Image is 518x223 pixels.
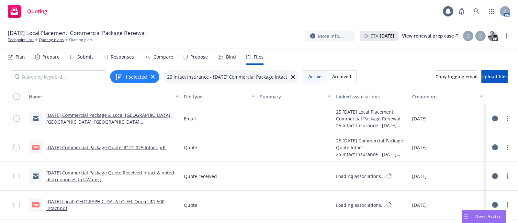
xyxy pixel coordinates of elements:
img: photo [488,31,498,41]
div: Loading associations... [336,202,385,208]
div: 25 [DATE] Commercial Package Quote Intact [336,137,407,151]
input: Toggle Row Selected [13,173,20,179]
input: Select all [13,93,20,100]
button: File type [181,89,257,104]
span: pdf [32,145,39,150]
button: Name [26,89,181,104]
span: Archived [332,73,351,80]
a: [DATE] Commercial Package Quote Received Intact & noted discrepancies to UW.msg [46,170,174,183]
div: Linked associations [336,93,407,100]
span: [DATE] [412,144,427,151]
span: [DATE] [412,115,427,122]
div: 25 Intact Insurance - [DATE] Commercial Package Intact [336,122,407,129]
a: View renewal prep case [402,31,458,41]
a: Switch app [485,5,498,18]
a: [DATE] Commercial Package & Local [GEOGRAPHIC_DATA], [GEOGRAPHIC_DATA], [GEOGRAPHIC_DATA] [GEOGRA... [46,112,172,139]
button: Copy logging email [435,70,478,83]
a: more [504,201,512,209]
button: Nova Assist [462,210,506,223]
a: Quoting [5,2,50,20]
div: Compare [153,54,173,60]
strong: [DATE] [380,33,394,39]
a: Techpoint, Inc. [8,37,34,43]
span: [DATE] Local Placement, Commercial Package Renewal [8,29,146,37]
div: 25 [DATE] Local Placement, Commercial Package Renewal [336,108,407,122]
div: Propose [190,54,208,60]
div: Prepare [42,54,60,60]
span: Quote received [184,173,217,180]
input: Toggle Row Selected [13,202,20,208]
button: Summary [257,89,333,104]
div: Loading associations... [336,173,385,180]
input: Toggle Row Selected [13,115,20,122]
button: Upload files [481,70,508,83]
div: Plan [16,54,25,60]
button: Created on [410,89,486,104]
a: [DATE] Local [GEOGRAPHIC_DATA] GL/EL Quote: $1,500 Intact.pdf [46,198,164,211]
div: 25 Intact Insurance - [DATE] Commercial Package Intact [336,151,407,158]
div: Responses [111,54,134,60]
span: ETA : [370,32,394,39]
button: Linked associations [333,89,410,104]
span: Quote [184,144,197,151]
div: Drag to move [462,210,470,223]
span: 25 Intact Insurance - [DATE] Commercial Package Intact [167,73,287,80]
span: pdf [32,202,39,207]
a: more [502,32,510,40]
a: Report a Bug [455,5,468,18]
span: Active [308,73,321,80]
span: Quoting plan [69,37,92,43]
span: [DATE] [412,202,427,208]
a: more [504,172,512,180]
div: Summary [260,93,324,100]
span: Upload files [481,73,508,80]
div: Created on [412,93,476,100]
div: Bind [226,54,236,60]
button: 1 selected [115,73,147,81]
span: Nova Assist [475,214,501,219]
span: [DATE] [412,173,427,180]
a: Search [470,5,483,18]
span: Email [184,115,196,122]
a: Quoting plans [39,37,64,43]
a: [DATE] Commercial Package Quote: $121,025 Intact.pdf [46,144,166,151]
span: Quote [184,202,197,208]
div: Files [254,54,264,60]
button: More info... [305,31,355,41]
input: Toggle Row Selected [13,144,20,151]
a: more [504,115,512,122]
span: Quoting [27,9,47,14]
div: Name [29,93,172,100]
input: Search by keyword... [11,70,106,83]
div: File type [184,93,248,100]
div: Submit [77,54,93,60]
span: More info... [318,33,343,39]
span: Copy logging email [435,73,478,80]
a: more [504,143,512,151]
